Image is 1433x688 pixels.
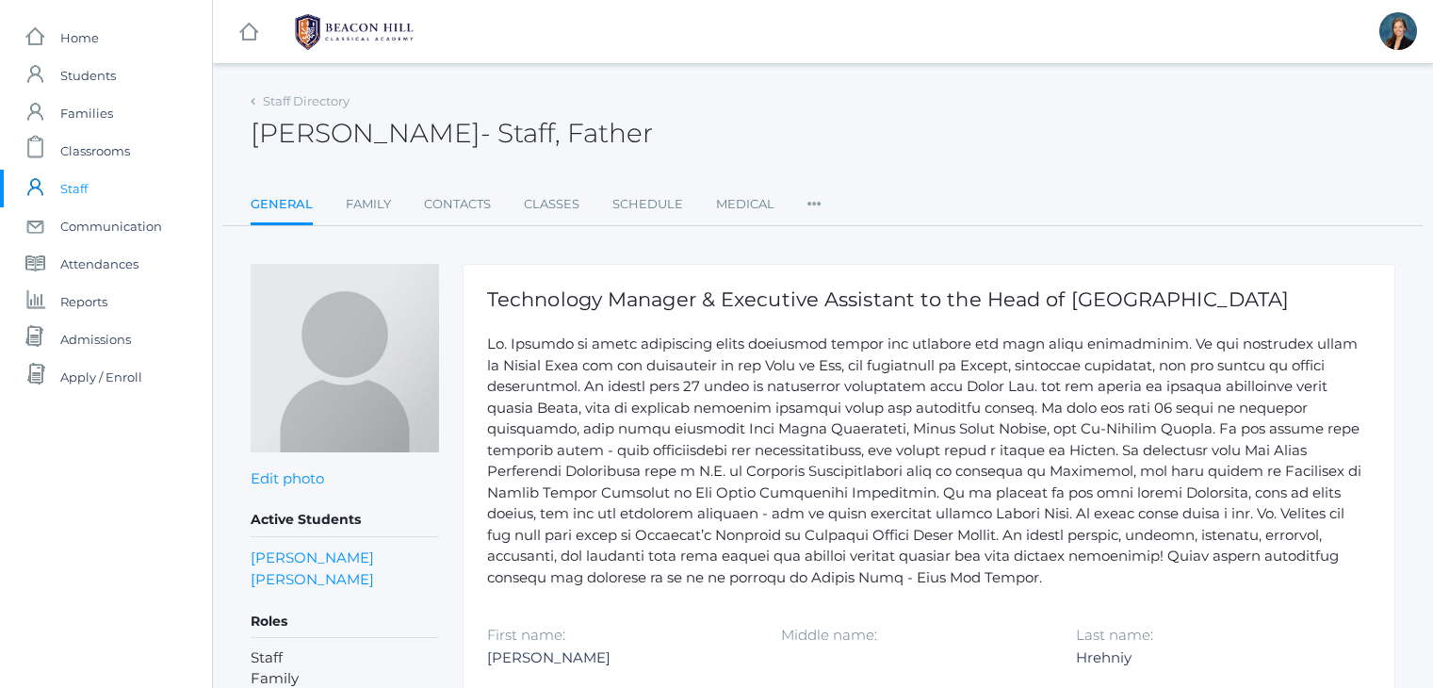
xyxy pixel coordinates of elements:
[251,606,439,638] h5: Roles
[251,549,374,566] a: [PERSON_NAME]
[424,186,491,223] a: Contacts
[346,186,391,223] a: Family
[60,94,113,132] span: Families
[60,19,99,57] span: Home
[60,245,138,283] span: Attendances
[1076,626,1153,644] label: Last name:
[60,132,130,170] span: Classrooms
[251,469,324,487] a: Edit photo
[60,207,162,245] span: Communication
[251,504,439,536] h5: Active Students
[524,186,579,223] a: Classes
[1076,647,1342,669] div: Hrehniy
[60,57,116,94] span: Students
[251,570,374,588] a: [PERSON_NAME]
[251,186,313,226] a: General
[1379,12,1417,50] div: Allison Smith
[781,626,877,644] label: Middle name:
[612,186,683,223] a: Schedule
[251,119,653,148] h2: [PERSON_NAME]
[60,283,107,320] span: Reports
[263,93,350,108] a: Staff Directory
[487,647,753,669] div: [PERSON_NAME]
[480,117,653,149] span: - Staff, Father
[716,186,774,223] a: Medical
[487,288,1371,310] h1: Technology Manager & Executive Assistant to the Head of [GEOGRAPHIC_DATA]
[60,170,88,207] span: Staff
[487,334,1371,588] p: Lo. Ipsumdo si ametc adipiscing elits doeiusmod tempor inc utlabore etd magn aliqu enimadminim. V...
[60,358,142,396] span: Apply / Enroll
[251,647,439,669] li: Staff
[284,8,425,56] img: BHCALogos-05-308ed15e86a5a0abce9b8dd61676a3503ac9727e845dece92d48e8588c001991.png
[487,626,565,644] label: First name:
[251,264,439,452] img: Shain Hrehniy
[60,320,131,358] span: Admissions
